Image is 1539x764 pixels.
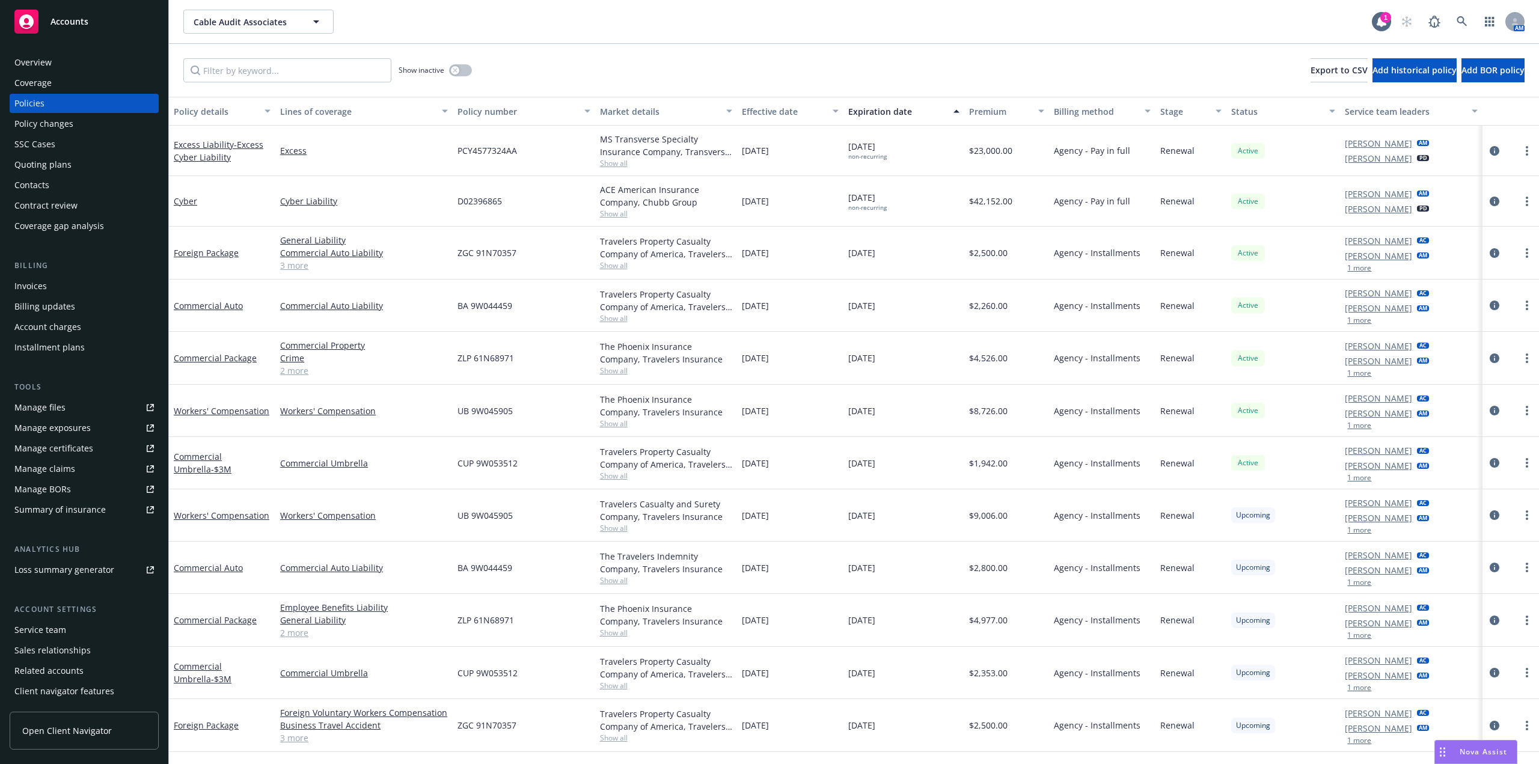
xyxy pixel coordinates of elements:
[1520,718,1534,733] a: more
[1345,512,1412,524] a: [PERSON_NAME]
[600,418,732,429] span: Show all
[399,65,444,75] span: Show inactive
[848,352,875,364] span: [DATE]
[10,480,159,499] a: Manage BORs
[14,398,66,417] div: Manage files
[280,667,448,679] a: Commercial Umbrella
[10,216,159,236] a: Coverage gap analysis
[600,183,732,209] div: ACE American Insurance Company, Chubb Group
[280,352,448,364] a: Crime
[848,140,887,160] span: [DATE]
[742,405,769,417] span: [DATE]
[1311,58,1368,82] button: Export to CSV
[1345,707,1412,720] a: [PERSON_NAME]
[10,5,159,38] a: Accounts
[1345,564,1412,576] a: [PERSON_NAME]
[742,561,769,574] span: [DATE]
[174,352,257,364] a: Commercial Package
[1520,298,1534,313] a: more
[1236,457,1260,468] span: Active
[1347,632,1371,639] button: 1 more
[1160,352,1195,364] span: Renewal
[1236,300,1260,311] span: Active
[1347,370,1371,377] button: 1 more
[1345,392,1412,405] a: [PERSON_NAME]
[1054,195,1130,207] span: Agency - Pay in full
[1236,615,1270,626] span: Upcoming
[848,457,875,469] span: [DATE]
[600,733,732,743] span: Show all
[280,259,448,272] a: 3 more
[600,655,732,680] div: Travelers Property Casualty Company of America, Travelers Insurance
[742,352,769,364] span: [DATE]
[848,153,887,160] div: non-recurring
[969,299,1008,312] span: $2,260.00
[174,661,231,685] a: Commercial Umbrella
[14,155,72,174] div: Quoting plans
[457,561,512,574] span: BA 9W044459
[742,509,769,522] span: [DATE]
[194,16,298,28] span: Cable Audit Associates
[1345,188,1412,200] a: [PERSON_NAME]
[1345,602,1412,614] a: [PERSON_NAME]
[1160,105,1208,118] div: Stage
[280,144,448,157] a: Excess
[969,405,1008,417] span: $8,726.00
[1054,405,1140,417] span: Agency - Installments
[1372,64,1457,76] span: Add historical policy
[1236,667,1270,678] span: Upcoming
[10,500,159,519] a: Summary of insurance
[1347,684,1371,691] button: 1 more
[600,575,732,585] span: Show all
[1160,246,1195,259] span: Renewal
[600,209,732,219] span: Show all
[1345,203,1412,215] a: [PERSON_NAME]
[1345,355,1412,367] a: [PERSON_NAME]
[1520,351,1534,365] a: more
[280,195,448,207] a: Cyber Liability
[1231,105,1322,118] div: Status
[14,216,104,236] div: Coverage gap analysis
[1160,509,1195,522] span: Renewal
[10,620,159,640] a: Service team
[1345,287,1412,299] a: [PERSON_NAME]
[600,523,732,533] span: Show all
[1520,194,1534,209] a: more
[14,277,47,296] div: Invoices
[1049,97,1155,126] button: Billing method
[848,246,875,259] span: [DATE]
[848,191,887,212] span: [DATE]
[600,602,732,628] div: The Phoenix Insurance Company, Travelers Insurance
[600,105,719,118] div: Market details
[1487,298,1502,313] a: circleInformation
[1345,137,1412,150] a: [PERSON_NAME]
[1345,302,1412,314] a: [PERSON_NAME]
[969,352,1008,364] span: $4,526.00
[10,682,159,701] a: Client navigator features
[1345,497,1412,509] a: [PERSON_NAME]
[1520,560,1534,575] a: more
[1160,457,1195,469] span: Renewal
[1236,353,1260,364] span: Active
[14,114,73,133] div: Policy changes
[1236,248,1260,258] span: Active
[1054,457,1140,469] span: Agency - Installments
[174,720,239,731] a: Foreign Package
[848,204,887,212] div: non-recurring
[848,509,875,522] span: [DATE]
[280,614,448,626] a: General Liability
[280,105,435,118] div: Lines of coverage
[600,471,732,481] span: Show all
[600,235,732,260] div: Travelers Property Casualty Company of America, Travelers Insurance
[969,457,1008,469] span: $1,942.00
[22,724,112,737] span: Open Client Navigator
[14,439,93,458] div: Manage certificates
[10,381,159,393] div: Tools
[174,139,263,163] span: - Excess Cyber Liability
[50,17,88,26] span: Accounts
[742,614,769,626] span: [DATE]
[174,562,243,573] a: Commercial Auto
[174,510,269,521] a: Workers' Compensation
[1054,614,1140,626] span: Agency - Installments
[1520,144,1534,158] a: more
